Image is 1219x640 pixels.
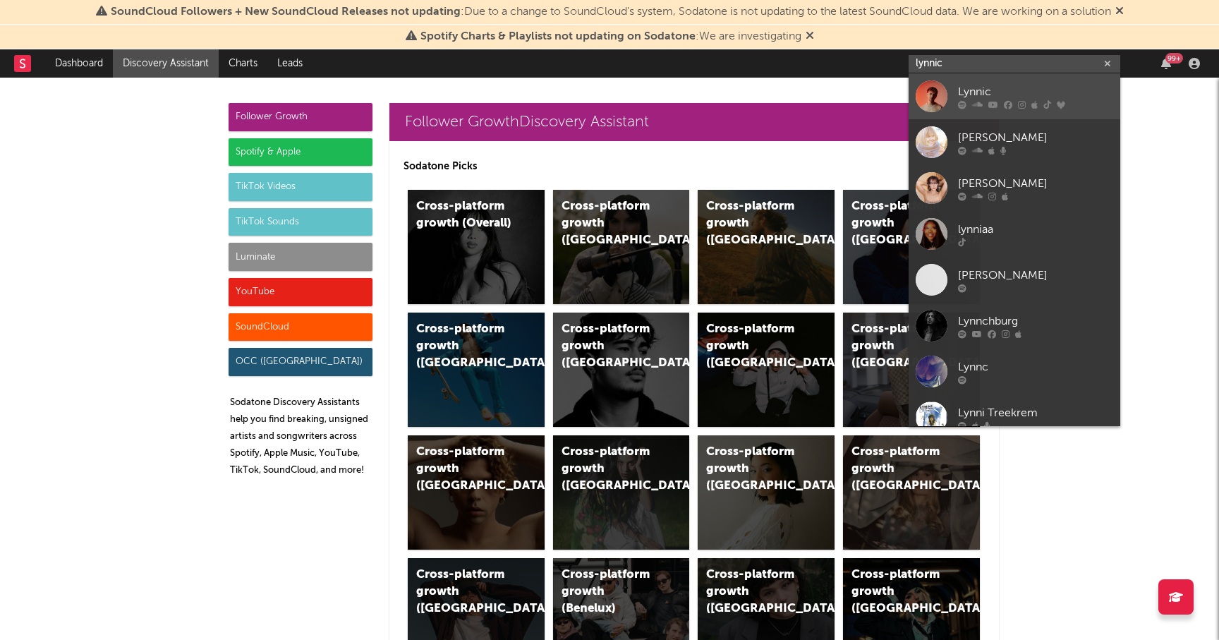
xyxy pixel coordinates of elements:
[909,55,1120,73] input: Search for artists
[229,103,372,131] div: Follower Growth
[843,313,980,427] a: Cross-platform growth ([GEOGRAPHIC_DATA])
[229,278,372,306] div: YouTube
[229,348,372,376] div: OCC ([GEOGRAPHIC_DATA])
[909,73,1120,119] a: Lynnic
[698,313,835,427] a: Cross-platform growth ([GEOGRAPHIC_DATA]/GSA)
[851,567,947,617] div: Cross-platform growth ([GEOGRAPHIC_DATA])
[230,394,372,479] p: Sodatone Discovery Assistants help you find breaking, unsigned artists and songwriters across Spo...
[706,444,802,495] div: Cross-platform growth ([GEOGRAPHIC_DATA])
[416,444,512,495] div: Cross-platform growth ([GEOGRAPHIC_DATA])
[851,321,947,372] div: Cross-platform growth ([GEOGRAPHIC_DATA])
[958,175,1113,192] div: [PERSON_NAME]
[909,303,1120,349] a: Lynnchburg
[562,444,657,495] div: Cross-platform growth ([GEOGRAPHIC_DATA])
[843,190,980,304] a: Cross-platform growth ([GEOGRAPHIC_DATA])
[1161,58,1171,69] button: 99+
[851,198,947,249] div: Cross-platform growth ([GEOGRAPHIC_DATA])
[229,138,372,167] div: Spotify & Apple
[219,49,267,78] a: Charts
[229,173,372,201] div: TikTok Videos
[562,198,657,249] div: Cross-platform growth ([GEOGRAPHIC_DATA])
[958,313,1113,330] div: Lynnchburg
[553,190,690,304] a: Cross-platform growth ([GEOGRAPHIC_DATA])
[909,165,1120,211] a: [PERSON_NAME]
[806,31,814,42] span: Dismiss
[420,31,696,42] span: Spotify Charts & Playlists not updating on Sodatone
[45,49,113,78] a: Dashboard
[229,208,372,236] div: TikTok Sounds
[909,394,1120,440] a: Lynni Treekrem
[958,404,1113,421] div: Lynni Treekrem
[958,221,1113,238] div: lynniaa
[408,435,545,550] a: Cross-platform growth ([GEOGRAPHIC_DATA])
[553,435,690,550] a: Cross-platform growth ([GEOGRAPHIC_DATA])
[958,358,1113,375] div: Lynnc
[909,349,1120,394] a: Lynnc
[562,321,657,372] div: Cross-platform growth ([GEOGRAPHIC_DATA])
[706,198,802,249] div: Cross-platform growth ([GEOGRAPHIC_DATA])
[420,31,801,42] span: : We are investigating
[416,321,512,372] div: Cross-platform growth ([GEOGRAPHIC_DATA])
[909,119,1120,165] a: [PERSON_NAME]
[958,83,1113,100] div: Lynnic
[909,257,1120,303] a: [PERSON_NAME]
[408,190,545,304] a: Cross-platform growth (Overall)
[851,444,947,495] div: Cross-platform growth ([GEOGRAPHIC_DATA])
[698,190,835,304] a: Cross-platform growth ([GEOGRAPHIC_DATA])
[909,211,1120,257] a: lynniaa
[553,313,690,427] a: Cross-platform growth ([GEOGRAPHIC_DATA])
[706,567,802,617] div: Cross-platform growth ([GEOGRAPHIC_DATA])
[843,435,980,550] a: Cross-platform growth ([GEOGRAPHIC_DATA])
[562,567,657,617] div: Cross-platform growth (Benelux)
[1115,6,1124,18] span: Dismiss
[706,321,802,372] div: Cross-platform growth ([GEOGRAPHIC_DATA]/GSA)
[389,103,999,141] a: Follower GrowthDiscovery Assistant
[111,6,461,18] span: SoundCloud Followers + New SoundCloud Releases not updating
[404,158,985,175] p: Sodatone Picks
[408,313,545,427] a: Cross-platform growth ([GEOGRAPHIC_DATA])
[958,267,1113,284] div: [PERSON_NAME]
[416,567,512,617] div: Cross-platform growth ([GEOGRAPHIC_DATA])
[229,243,372,271] div: Luminate
[111,6,1111,18] span: : Due to a change to SoundCloud's system, Sodatone is not updating to the latest SoundCloud data....
[1165,53,1183,64] div: 99 +
[113,49,219,78] a: Discovery Assistant
[267,49,313,78] a: Leads
[416,198,512,232] div: Cross-platform growth (Overall)
[698,435,835,550] a: Cross-platform growth ([GEOGRAPHIC_DATA])
[958,129,1113,146] div: [PERSON_NAME]
[229,313,372,342] div: SoundCloud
